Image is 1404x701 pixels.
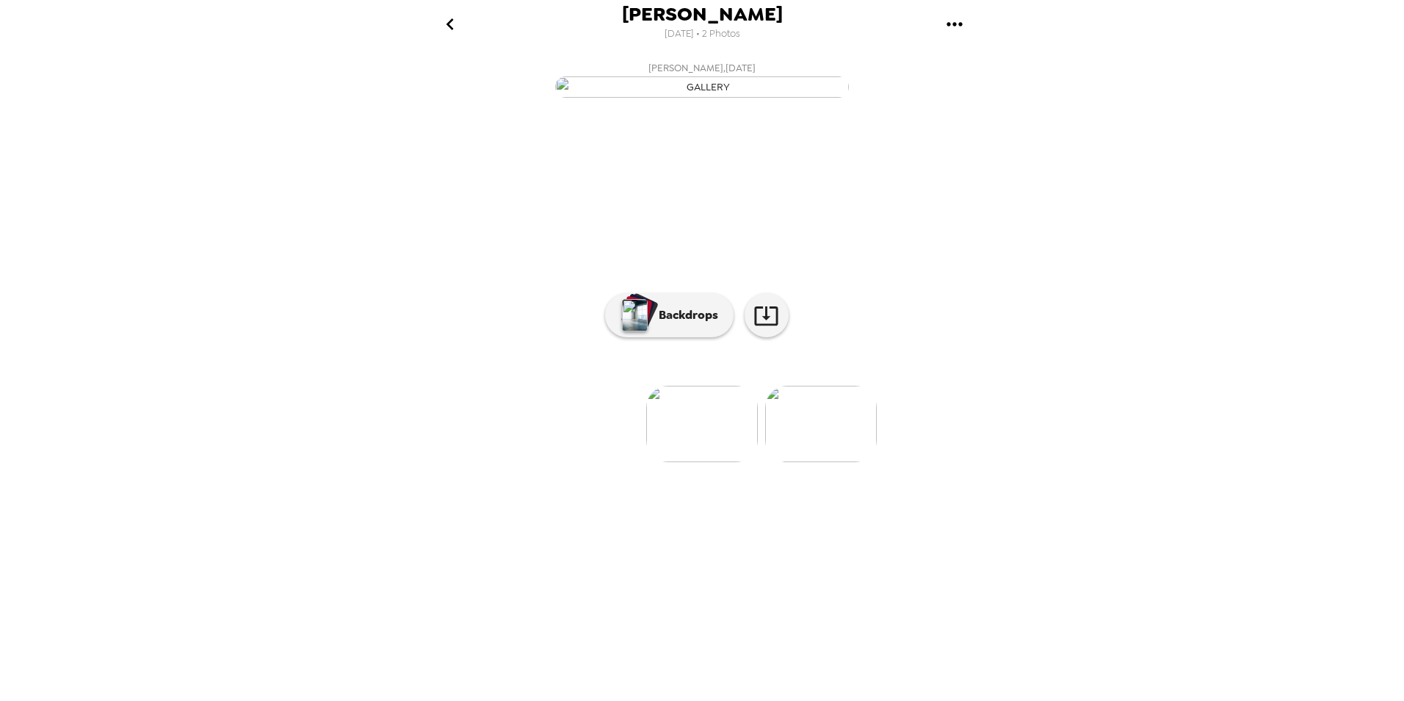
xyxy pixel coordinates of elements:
[555,76,849,98] img: gallery
[648,60,756,76] span: [PERSON_NAME] , [DATE]
[622,4,783,24] span: [PERSON_NAME]
[765,386,877,462] img: gallery
[408,55,996,102] button: [PERSON_NAME],[DATE]
[605,293,734,337] button: Backdrops
[646,386,758,462] img: gallery
[665,24,740,44] span: [DATE] • 2 Photos
[651,306,718,324] p: Backdrops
